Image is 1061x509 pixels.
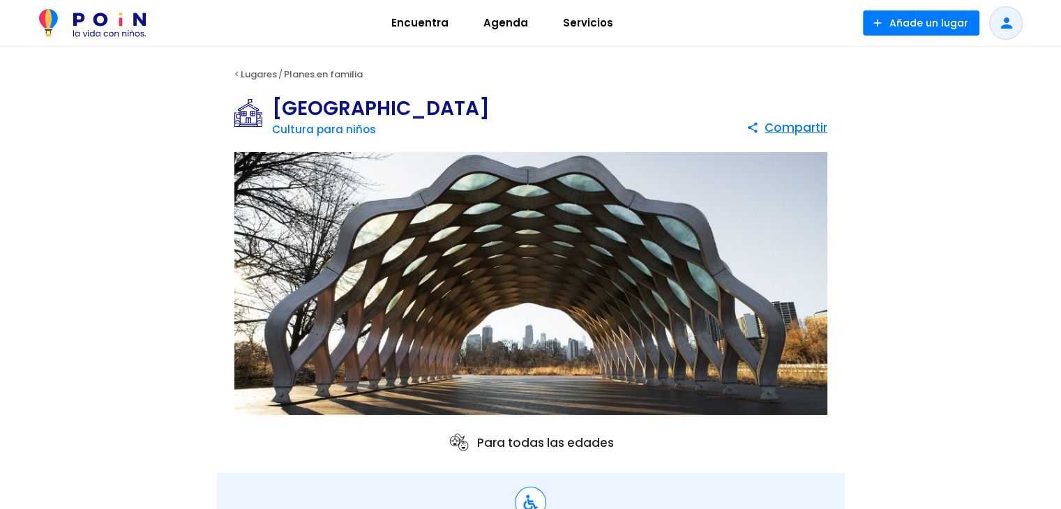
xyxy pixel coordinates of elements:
[448,432,470,454] img: ages icon
[466,6,545,40] a: Agenda
[448,432,614,454] p: Para todas las edades
[241,68,277,81] a: Lugares
[746,115,827,140] button: Compartir
[374,6,466,40] a: Encuentra
[217,64,845,85] div: < /
[385,12,455,34] span: Encuentra
[477,12,534,34] span: Agenda
[863,10,979,36] button: Añade un lugar
[272,99,490,119] h1: [GEOGRAPHIC_DATA]
[284,68,363,81] a: Planes en familia
[545,6,631,40] a: Servicios
[234,99,272,127] img: Cultura para niños
[272,122,376,137] a: Cultura para niños
[39,9,146,37] img: POiN
[234,152,827,416] img: Centro Cultural La Vaguada
[557,12,619,34] span: Servicios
